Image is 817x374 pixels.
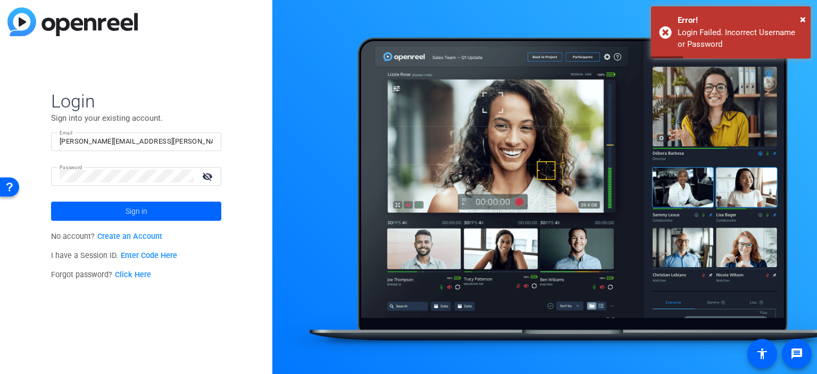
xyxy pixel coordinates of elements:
[126,198,147,225] span: Sign in
[800,11,806,27] button: Close
[51,90,221,112] span: Login
[800,13,806,26] span: ×
[60,135,213,148] input: Enter Email Address
[51,112,221,124] p: Sign into your existing account.
[51,202,221,221] button: Sign in
[678,27,803,51] div: Login Failed. Incorrect Username or Password
[115,270,151,279] a: Click Here
[756,347,769,360] mat-icon: accessibility
[7,7,138,36] img: blue-gradient.svg
[678,14,803,27] div: Error!
[51,270,151,279] span: Forgot password?
[60,130,73,136] mat-label: Email
[790,347,803,360] mat-icon: message
[196,169,221,184] mat-icon: visibility_off
[51,251,177,260] span: I have a Session ID.
[51,232,162,241] span: No account?
[121,251,177,260] a: Enter Code Here
[97,232,162,241] a: Create an Account
[60,164,82,170] mat-label: Password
